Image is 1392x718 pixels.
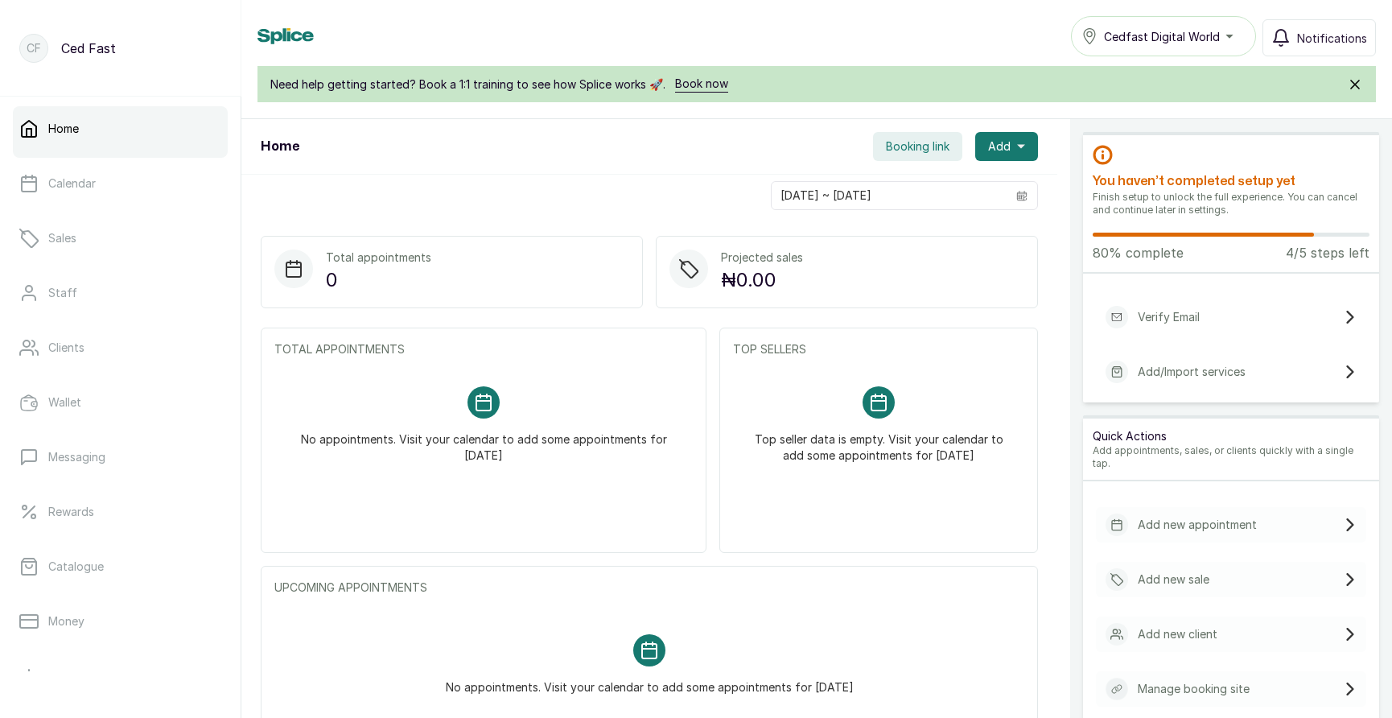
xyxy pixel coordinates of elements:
[873,132,962,161] button: Booking link
[61,39,116,58] p: Ced Fast
[13,599,228,644] a: Money
[13,216,228,261] a: Sales
[13,161,228,206] a: Calendar
[326,250,431,266] p: Total appointments
[1138,572,1209,588] p: Add new sale
[1071,16,1256,56] button: Cedfast Digital World
[48,175,96,192] p: Calendar
[274,580,1024,596] p: UPCOMING APPOINTMENTS
[48,285,77,301] p: Staff
[13,654,228,699] a: Reports
[48,121,79,137] p: Home
[1138,309,1200,325] p: Verify Email
[886,138,949,155] span: Booking link
[13,544,228,589] a: Catalogue
[48,559,104,575] p: Catalogue
[48,504,94,520] p: Rewards
[1093,171,1369,191] h2: You haven’t completed setup yet
[1262,19,1376,56] button: Notifications
[446,666,854,695] p: No appointments. Visit your calendar to add some appointments for [DATE]
[13,489,228,534] a: Rewards
[1016,190,1028,201] svg: calendar
[13,106,228,151] a: Home
[975,132,1038,161] button: Add
[1138,626,1217,642] p: Add new client
[13,325,228,370] a: Clients
[48,613,84,629] p: Money
[261,137,299,156] h1: Home
[772,182,1007,209] input: Select date
[1093,191,1369,217] p: Finish setup to unlock the full experience. You can cancel and continue later in settings.
[48,449,105,465] p: Messaging
[326,266,431,295] p: 0
[274,341,693,357] p: TOTAL APPOINTMENTS
[721,250,803,266] p: Projected sales
[1138,681,1250,697] p: Manage booking site
[48,340,84,356] p: Clients
[733,341,1024,357] p: TOP SELLERS
[48,230,76,246] p: Sales
[27,40,41,56] p: CF
[1297,30,1367,47] span: Notifications
[1104,28,1220,45] span: Cedfast Digital World
[48,668,91,684] p: Reports
[1093,243,1184,262] p: 80 % complete
[988,138,1011,155] span: Add
[48,394,81,411] p: Wallet
[13,380,228,425] a: Wallet
[721,266,803,295] p: ₦0.00
[1093,428,1369,444] p: Quick Actions
[752,419,1005,464] p: Top seller data is empty. Visit your calendar to add some appointments for [DATE]
[675,76,728,93] a: Book now
[1138,364,1246,380] p: Add/Import services
[13,435,228,480] a: Messaging
[1093,444,1369,470] p: Add appointments, sales, or clients quickly with a single tap.
[1286,243,1369,262] p: 4/5 steps left
[294,419,673,464] p: No appointments. Visit your calendar to add some appointments for [DATE]
[13,270,228,316] a: Staff
[270,76,665,93] span: Need help getting started? Book a 1:1 training to see how Splice works 🚀.
[1138,517,1257,533] p: Add new appointment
